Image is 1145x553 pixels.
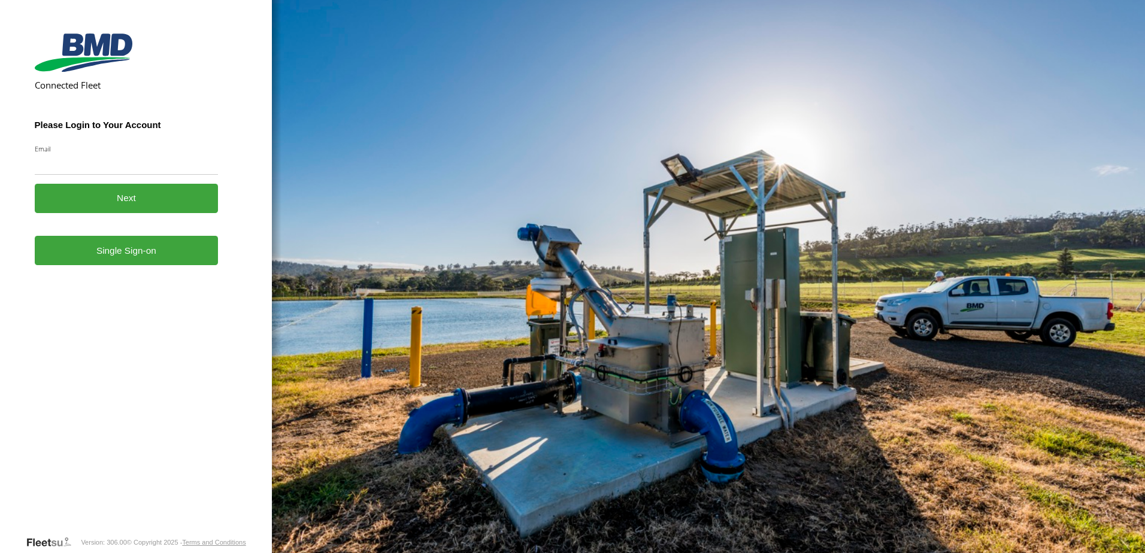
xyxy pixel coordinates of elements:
button: Next [35,184,219,213]
img: BMD [35,34,132,72]
label: Email [35,144,219,153]
div: Version: 306.00 [81,539,126,546]
h2: Connected Fleet [35,79,219,91]
a: Terms and Conditions [182,539,246,546]
a: Visit our Website [26,536,81,548]
a: Single Sign-on [35,236,219,265]
h3: Please Login to Your Account [35,120,219,130]
div: © Copyright 2025 - [127,539,246,546]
